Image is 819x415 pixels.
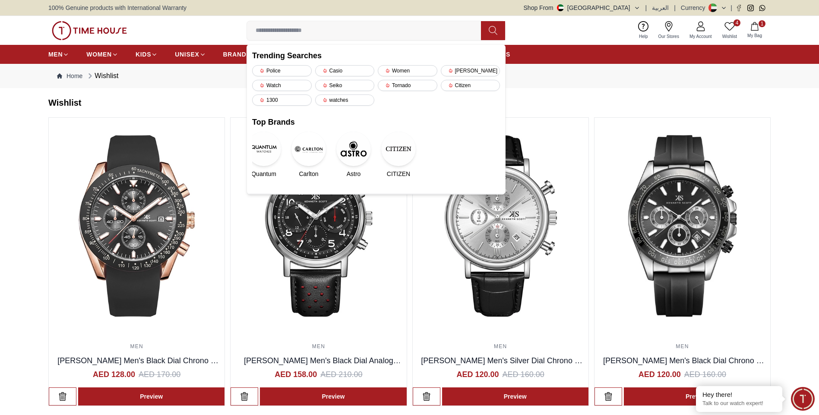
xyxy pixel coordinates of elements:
a: Our Stores [653,19,684,41]
a: KIDS [136,47,158,62]
img: United Arab Emirates [557,4,564,11]
div: Chat Widget [791,387,815,411]
span: My Bag [744,32,765,39]
a: Instagram [747,5,754,11]
div: Currency [681,3,709,12]
h4: AED 158.00 [275,368,317,380]
a: [PERSON_NAME] Men's Black Dial Chrono & Multi Function Watch - K23148-RSBB [57,356,218,377]
div: Citizen [441,80,500,91]
button: Shop From[GEOGRAPHIC_DATA] [524,3,640,12]
span: Astro [347,170,361,178]
div: Seiko [315,80,375,91]
a: MEN [130,343,143,349]
a: UNISEX [175,47,206,62]
h2: Trending Searches [252,50,500,62]
span: Carlton [299,170,318,178]
a: Help [634,19,653,41]
a: MEN [48,47,69,62]
div: Watch [252,80,312,91]
img: ... [52,21,127,40]
div: Casio [315,65,375,76]
span: 1 [759,20,765,27]
div: watches [315,94,375,106]
span: Quantum [251,170,276,178]
span: AED 170.00 [139,368,180,380]
a: [PERSON_NAME] Men's Black Dial Analog Watch - K24119-SLBB [244,356,401,377]
div: Police [252,65,312,76]
img: ... [594,118,770,334]
div: [PERSON_NAME] [441,65,500,76]
nav: Breadcrumb [48,64,771,88]
a: Facebook [736,5,742,11]
span: My Account [686,33,715,40]
span: AED 160.00 [503,368,544,380]
span: KIDS [136,50,151,59]
span: 100% Genuine products with International Warranty [48,3,187,12]
div: Women [378,65,437,76]
a: CITIZENCITIZEN [387,132,410,178]
img: ... [413,118,588,334]
a: Preview [260,387,406,406]
h4: AED 128.00 [93,368,135,380]
span: | [645,3,647,12]
a: Preview [442,387,588,406]
h2: Top Brands [252,116,500,128]
span: Wishlist [719,33,740,40]
a: Whatsapp [759,5,765,11]
span: Our Stores [655,33,683,40]
a: Preview [624,387,770,406]
img: CITIZEN [381,132,416,166]
img: ... [231,118,406,334]
div: Wishlist [86,71,118,81]
button: العربية [652,3,669,12]
span: 4 [734,19,740,26]
span: | [674,3,676,12]
h2: Wishlist [48,97,771,109]
a: WOMEN [86,47,118,62]
img: Carlton [291,132,326,166]
img: Quantum [247,132,281,166]
a: [PERSON_NAME] Men's Silver Dial Chrono & Multi Function Watch - K23151-SLBS [421,356,582,377]
span: MEN [48,50,63,59]
a: CarltonCarlton [297,132,320,178]
div: Hey there! [702,390,776,399]
a: AstroAstro [342,132,365,178]
h4: AED 120.00 [639,368,681,380]
h4: AED 120.00 [457,368,499,380]
a: MEN [312,343,325,349]
span: BRANDS [223,50,251,59]
div: Tornado [378,80,437,91]
a: Preview [78,387,225,406]
a: MEN [676,343,689,349]
span: AED 210.00 [320,368,362,380]
a: 4Wishlist [717,19,742,41]
span: AED 160.00 [684,368,726,380]
a: MEN [494,343,507,349]
img: Astro [336,132,371,166]
span: WOMEN [86,50,112,59]
a: Home [57,72,82,80]
span: | [730,3,732,12]
a: QuantumQuantum [252,132,275,178]
button: 1My Bag [742,20,767,41]
span: CITIZEN [387,170,410,178]
img: ... [49,118,225,334]
a: [PERSON_NAME] Men's Black Dial Chrono & Multi Function Watch - K23149-SSBB [603,356,764,377]
a: BRANDS [223,47,251,62]
span: Help [636,33,651,40]
span: UNISEX [175,50,199,59]
p: Talk to our watch expert! [702,400,776,407]
div: 1300 [252,94,312,106]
